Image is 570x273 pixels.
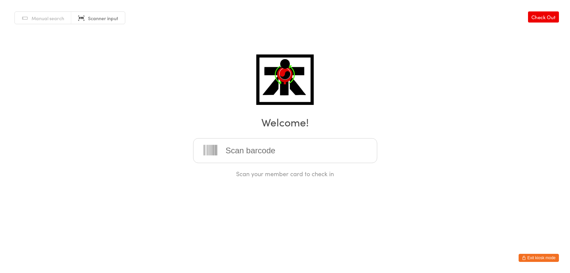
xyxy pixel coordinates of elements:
[7,114,563,129] h2: Welcome!
[256,54,314,105] img: ATI Midvale / Midland
[32,15,64,22] span: Manual search
[193,169,377,178] div: Scan your member card to check in
[88,15,118,22] span: Scanner input
[528,11,559,23] a: Check Out
[193,138,377,163] input: Scan barcode
[519,254,559,262] button: Exit kiosk mode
